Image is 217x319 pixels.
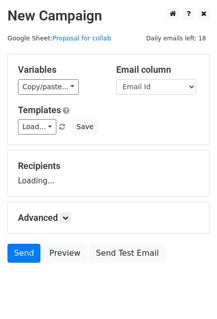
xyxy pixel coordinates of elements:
[143,34,210,42] a: Daily emails left: 18
[7,244,40,263] a: Send
[52,34,111,42] a: Proposal for collab
[18,212,199,223] h5: Advanced
[18,105,61,115] a: Templates
[18,160,199,171] h5: Recipients
[18,79,79,95] a: Copy/paste...
[7,34,111,42] small: Google Sheet:
[43,244,87,263] a: Preview
[72,119,98,135] button: Save
[7,7,210,24] h2: New Campaign
[18,64,101,75] h5: Variables
[143,33,210,44] span: Daily emails left: 18
[116,64,200,75] h5: Email column
[18,160,199,186] div: Loading...
[89,244,165,263] a: Send Test Email
[18,119,56,135] a: Load...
